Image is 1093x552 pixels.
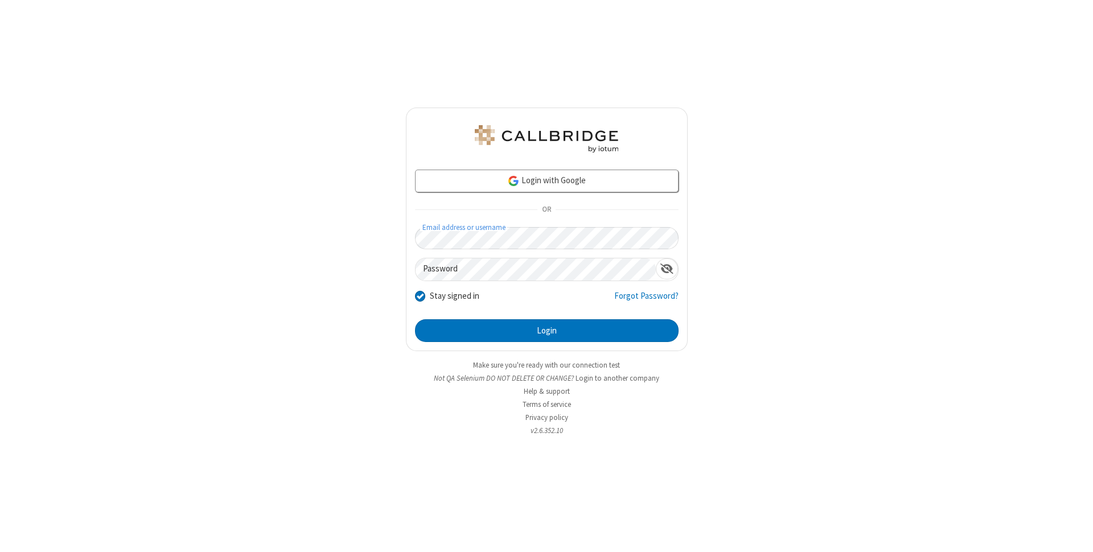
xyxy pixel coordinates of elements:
a: Privacy policy [525,413,568,422]
img: google-icon.png [507,175,520,187]
button: Login [415,319,679,342]
button: Login to another company [576,373,659,384]
input: Password [416,258,656,281]
label: Stay signed in [430,290,479,303]
a: Terms of service [523,399,571,409]
li: Not QA Selenium DO NOT DELETE OR CHANGE? [406,373,688,384]
a: Help & support [524,386,570,396]
a: Forgot Password? [614,290,679,311]
a: Make sure you're ready with our connection test [473,360,620,370]
img: QA Selenium DO NOT DELETE OR CHANGE [472,125,621,153]
span: OR [537,202,556,218]
input: Email address or username [415,227,679,249]
div: Show password [656,258,678,279]
a: Login with Google [415,170,679,192]
li: v2.6.352.10 [406,425,688,436]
